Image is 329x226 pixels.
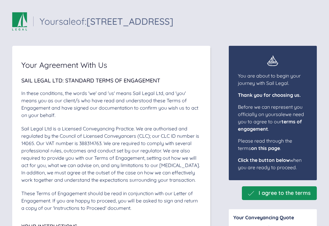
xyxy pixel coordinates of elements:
[21,190,201,212] div: These Terms of Engagement should be read in conjunction with our Letter of Engagement. If you are...
[40,17,173,26] div: Your sale of:
[238,157,302,170] span: when you are ready to proceed.
[21,61,107,69] span: Your Agreement With Us
[87,16,173,27] span: [STREET_ADDRESS]
[21,89,201,119] div: In these conditions, the words 'we' and 'us' means Sail Legal Ltd, and 'you' means you as our cli...
[238,104,304,132] span: Before we can represent you officially on your sale we need you to agree to our .
[238,73,301,86] span: You are about to begin your journey with Sail Legal.
[238,157,290,163] span: Click the button below
[259,190,311,196] span: I agree to the terms
[251,145,280,151] span: on this page
[21,77,160,84] span: Sail Legal Ltd: Standard Terms of Engagement
[21,125,201,184] div: Sail Legal Ltd is a Licensed Conveyancing Practice. We are authorised and regulated by the Counci...
[238,138,292,151] span: Please read through the terms .
[233,214,294,221] span: Your Conveyancing Quote
[238,92,301,98] span: Thank you for choosing us.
